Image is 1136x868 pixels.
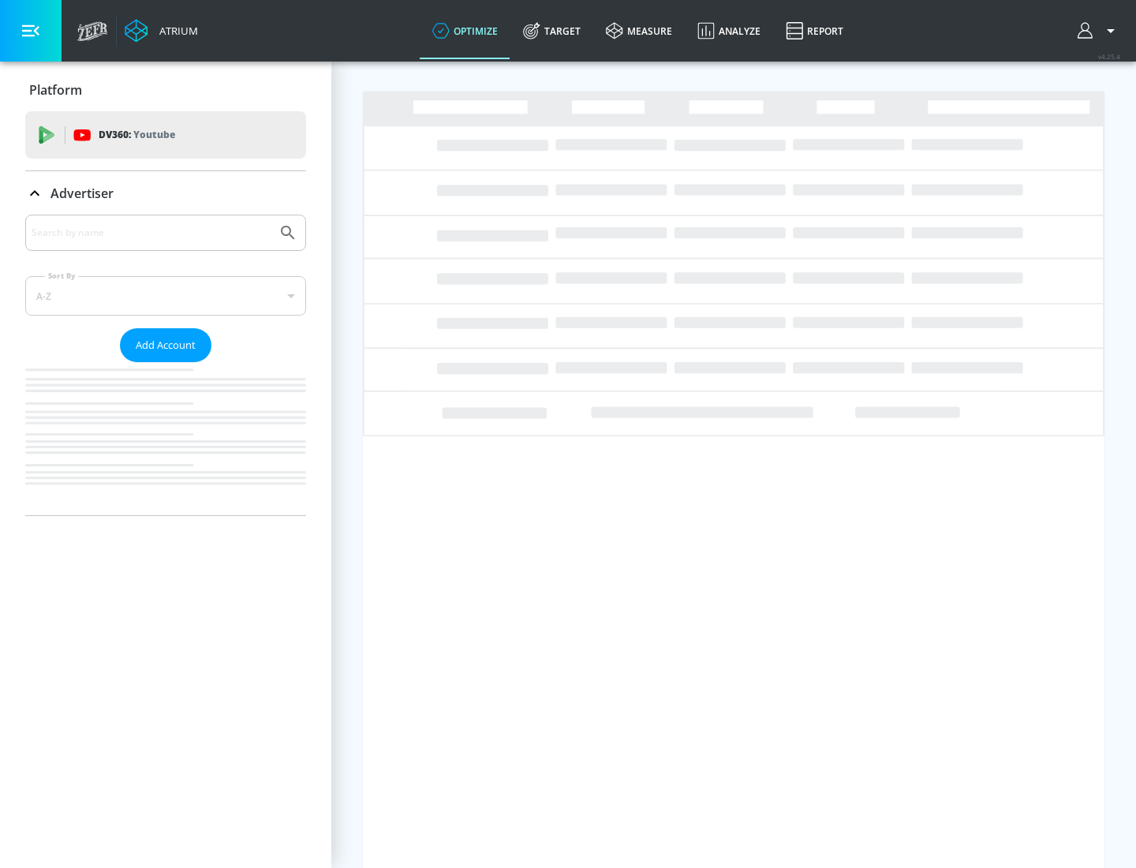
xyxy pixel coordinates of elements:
a: Atrium [125,19,198,43]
input: Search by name [32,223,271,243]
div: Advertiser [25,215,306,515]
div: Advertiser [25,171,306,215]
label: Sort By [45,271,79,281]
a: Target [510,2,593,59]
span: Add Account [136,336,196,354]
p: Youtube [133,126,175,143]
nav: list of Advertiser [25,362,306,515]
div: Platform [25,68,306,112]
a: measure [593,2,685,59]
p: Advertiser [50,185,114,202]
p: DV360: [99,126,175,144]
span: v 4.25.4 [1098,52,1120,61]
div: DV360: Youtube [25,111,306,159]
a: optimize [420,2,510,59]
div: A-Z [25,276,306,316]
a: Analyze [685,2,773,59]
div: Atrium [153,24,198,38]
a: Report [773,2,856,59]
p: Platform [29,81,82,99]
button: Add Account [120,328,211,362]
